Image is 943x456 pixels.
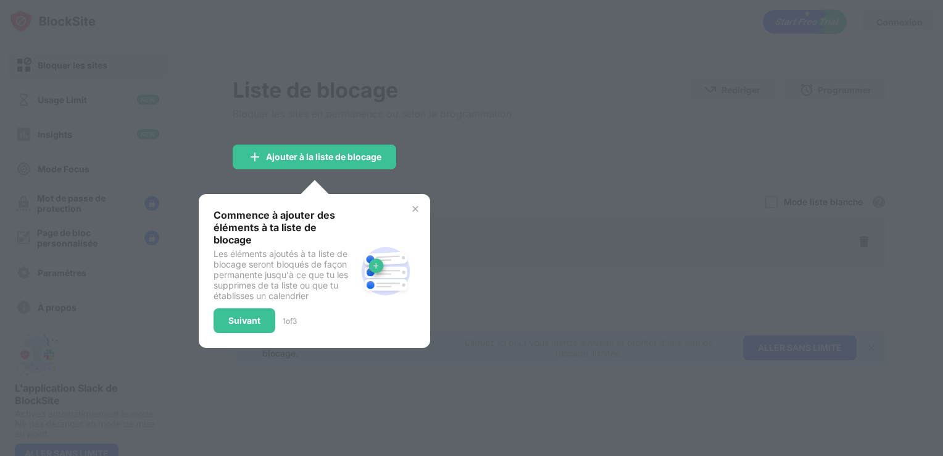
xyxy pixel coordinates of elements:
img: block-site.svg [356,242,415,301]
div: 1 of 3 [283,316,297,326]
div: Suivant [228,316,260,326]
div: Ajouter à la liste de blocage [266,152,381,162]
div: Commence à ajouter des éléments à ta liste de blocage [214,209,356,246]
div: Les éléments ajoutés à ta liste de blocage seront bloqués de façon permanente jusqu'à ce que tu l... [214,248,356,301]
img: x-button.svg [410,204,420,214]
